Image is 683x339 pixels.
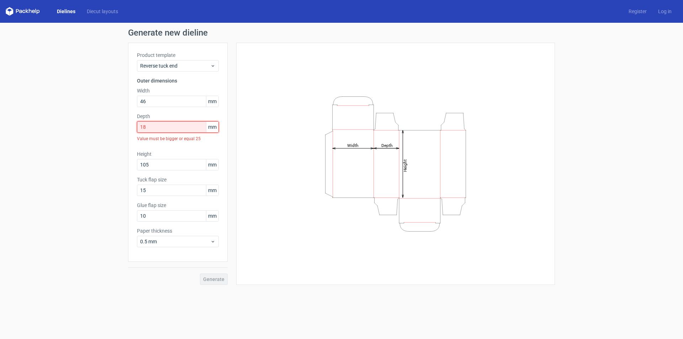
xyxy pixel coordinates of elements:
tspan: Width [347,143,359,148]
label: Paper thickness [137,227,219,234]
span: Reverse tuck end [140,62,210,69]
span: mm [206,96,218,107]
span: mm [206,185,218,196]
div: Value must be bigger or equal 25 [137,133,219,145]
h1: Generate new dieline [128,28,555,37]
tspan: Height [403,159,408,171]
label: Depth [137,113,219,120]
span: mm [206,159,218,170]
a: Diecut layouts [81,8,124,15]
label: Product template [137,52,219,59]
tspan: Depth [381,143,393,148]
span: mm [206,211,218,221]
label: Glue flap size [137,202,219,209]
a: Register [623,8,652,15]
h3: Outer dimensions [137,77,219,84]
a: Log in [652,8,677,15]
label: Height [137,150,219,158]
span: mm [206,122,218,132]
label: Width [137,87,219,94]
a: Dielines [51,8,81,15]
span: 0.5 mm [140,238,210,245]
label: Tuck flap size [137,176,219,183]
